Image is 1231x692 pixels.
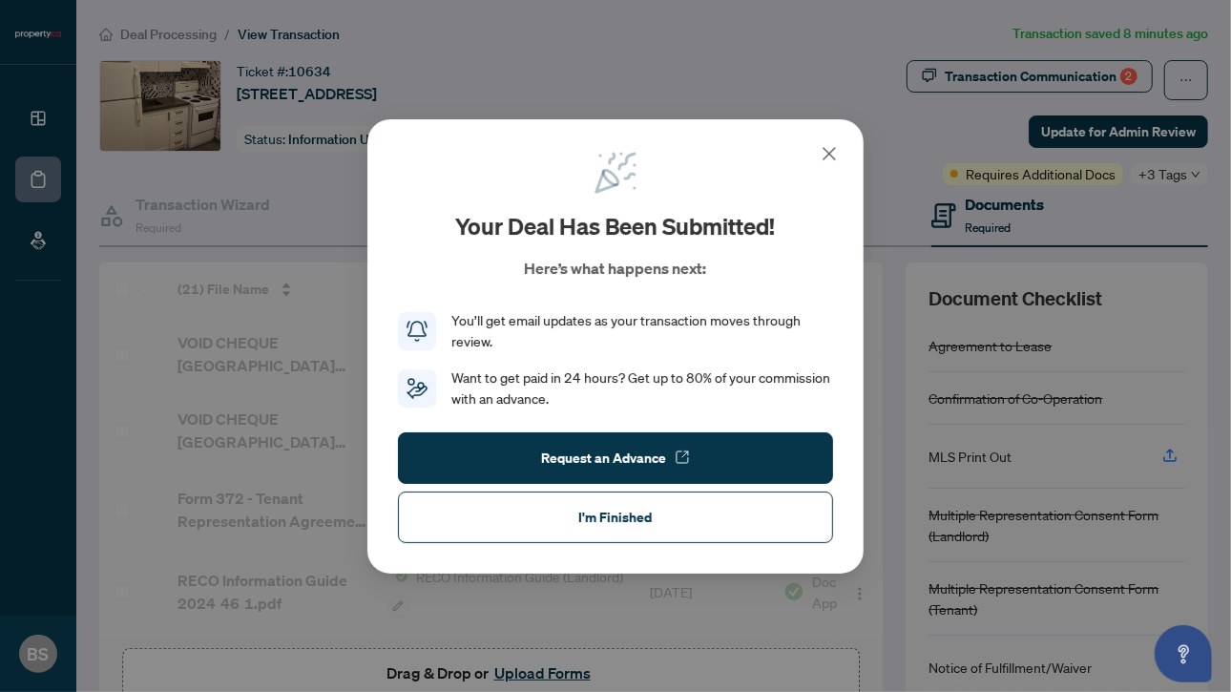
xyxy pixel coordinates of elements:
p: Here’s what happens next: [525,257,707,280]
button: I'm Finished [398,491,833,542]
span: Request an Advance [542,442,667,472]
button: Request an Advance [398,431,833,483]
h2: Your deal has been submitted! [456,211,776,241]
div: You’ll get email updates as your transaction moves through review. [451,310,833,352]
button: Open asap [1155,625,1212,682]
div: Want to get paid in 24 hours? Get up to 80% of your commission with an advance. [451,367,833,409]
span: I'm Finished [579,501,653,532]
